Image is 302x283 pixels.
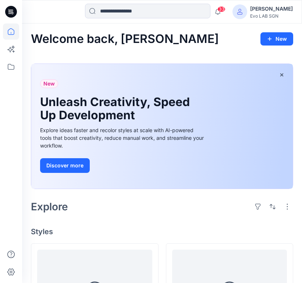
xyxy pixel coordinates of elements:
span: New [43,79,55,88]
div: Evo LAB SGN [250,13,293,19]
div: [PERSON_NAME] [250,4,293,13]
button: New [260,32,293,46]
span: 33 [217,6,225,12]
h4: Styles [31,227,293,236]
h1: Unleash Creativity, Speed Up Development [40,95,195,122]
h2: Welcome back, [PERSON_NAME] [31,32,219,46]
div: Explore ideas faster and recolor styles at scale with AI-powered tools that boost creativity, red... [40,126,206,149]
a: Discover more [40,158,206,173]
svg: avatar [237,9,243,15]
button: Discover more [40,158,90,173]
h2: Explore [31,201,68,213]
